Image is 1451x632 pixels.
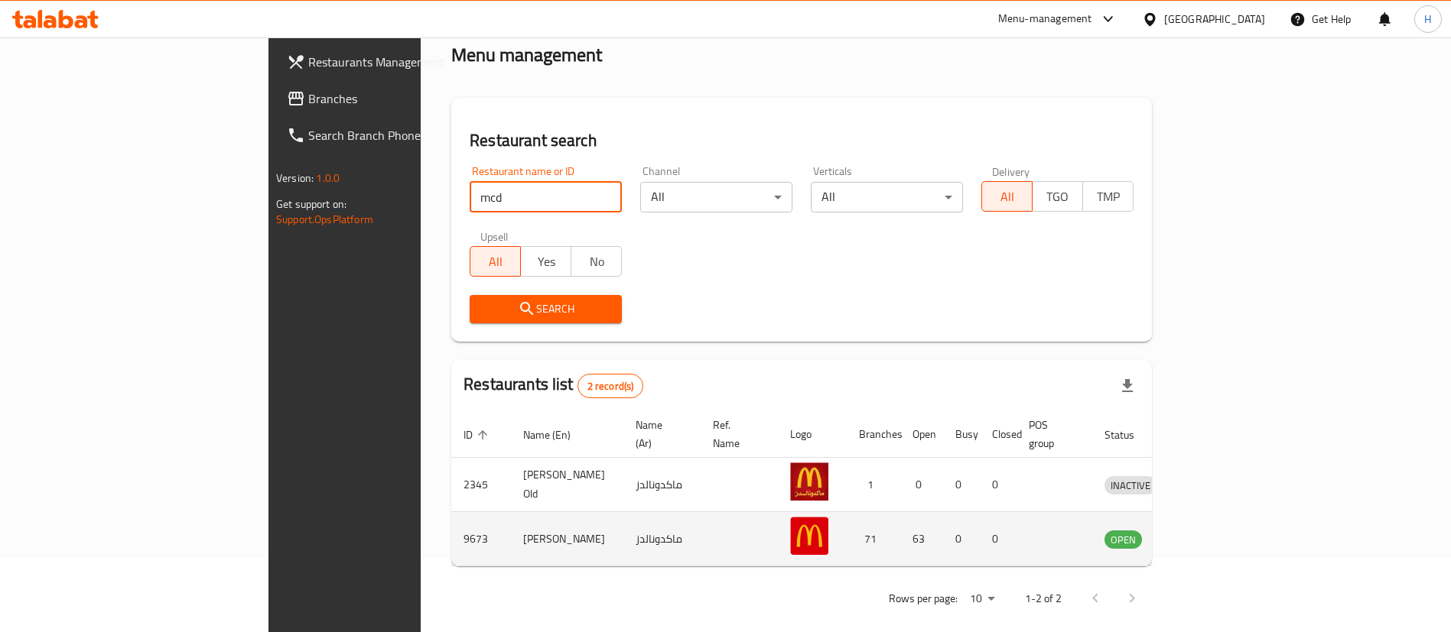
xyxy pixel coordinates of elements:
td: 0 [943,458,980,512]
span: Status [1105,426,1154,444]
span: H [1424,11,1431,28]
th: Open [900,411,943,458]
div: All [811,182,963,212]
span: Search [482,300,610,319]
td: 0 [980,512,1017,566]
p: Rows per page: [889,589,958,608]
button: TMP [1082,181,1134,212]
button: No [571,246,622,277]
button: Yes [520,246,571,277]
span: POS group [1029,416,1074,452]
table: enhanced table [451,411,1228,566]
img: McDonald's Old [790,462,828,501]
div: Menu-management [998,10,1092,28]
a: Branches [275,80,511,117]
p: 1-2 of 2 [1025,589,1062,608]
h2: Restaurant search [470,129,1134,152]
td: ماكدونالدز [623,512,701,566]
div: Export file [1109,368,1146,404]
td: ماكدونالدز [623,458,701,512]
span: Search Branch Phone [308,126,499,144]
span: No [577,251,616,273]
span: OPEN [1105,531,1142,549]
div: OPEN [1105,530,1142,549]
a: Search Branch Phone [275,117,511,154]
td: 1 [847,458,900,512]
span: Name (En) [523,426,590,444]
input: Search for restaurant name or ID.. [470,182,622,212]
a: Support.OpsPlatform [276,209,373,229]
td: [PERSON_NAME] Old [511,458,623,512]
th: Logo [778,411,847,458]
button: All [981,181,1033,212]
button: Search [470,295,622,323]
div: Rows per page: [964,588,1000,611]
td: 71 [847,512,900,566]
span: Restaurants Management [308,53,499,71]
td: 63 [900,512,943,566]
span: Branches [308,89,499,108]
h2: Menu management [451,43,602,67]
span: Name (Ar) [636,416,682,452]
td: 0 [900,458,943,512]
span: All [477,251,515,273]
th: Closed [980,411,1017,458]
span: INACTIVE [1105,477,1157,494]
img: McDonald's [790,517,828,555]
div: All [640,182,792,212]
span: TGO [1039,186,1077,208]
span: Version: [276,168,314,188]
span: All [988,186,1026,208]
span: 1.0.0 [316,168,340,188]
span: ID [464,426,493,444]
span: Ref. Name [713,416,760,452]
th: Branches [847,411,900,458]
label: Delivery [992,166,1030,177]
span: 2 record(s) [578,379,643,394]
div: [GEOGRAPHIC_DATA] [1164,11,1265,28]
button: All [470,246,521,277]
label: Upsell [480,231,509,241]
td: 0 [980,458,1017,512]
span: TMP [1089,186,1127,208]
th: Busy [943,411,980,458]
a: Restaurants Management [275,44,511,80]
td: [PERSON_NAME] [511,512,623,566]
td: 0 [943,512,980,566]
span: Get support on: [276,194,346,214]
span: Yes [527,251,565,273]
h2: Restaurants list [464,373,643,398]
button: TGO [1032,181,1083,212]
